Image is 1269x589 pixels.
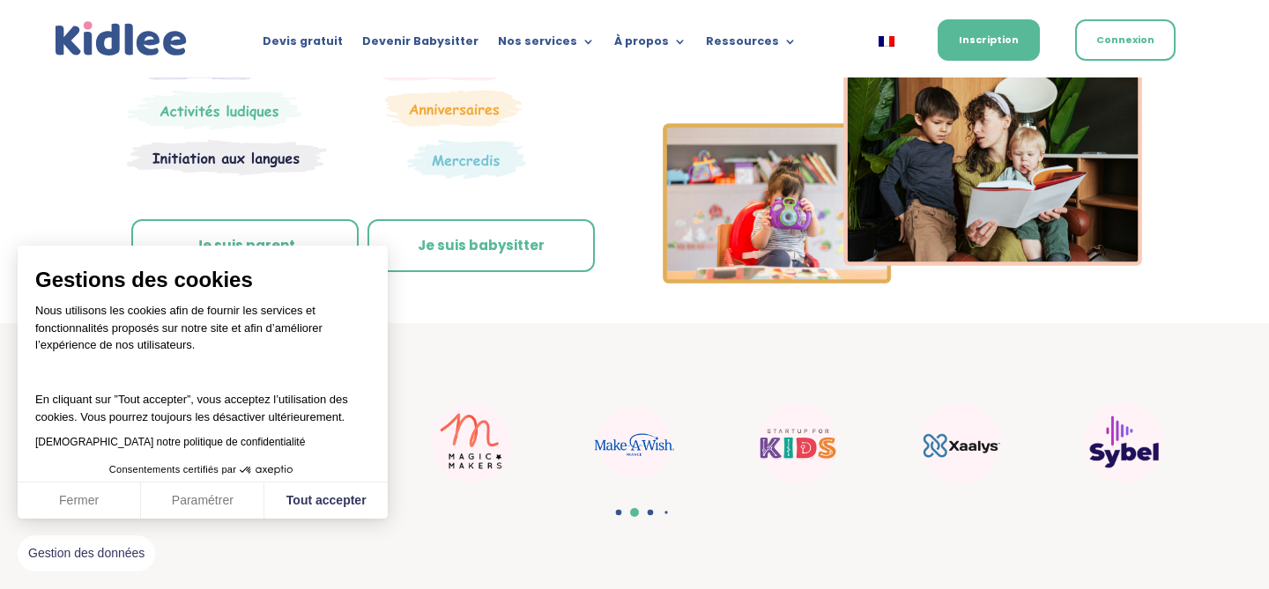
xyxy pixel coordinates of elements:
[616,510,622,516] span: Go to slide 1
[407,139,526,180] img: Thematique
[367,219,595,272] a: Je suis babysitter
[109,465,236,475] span: Consentements certifiés par
[240,444,293,497] svg: Axeptio
[18,535,155,572] button: Gestion des données
[127,90,301,130] img: Mercredi
[1084,403,1163,482] img: Sybel
[648,510,654,516] span: Go to slide 3
[560,399,709,487] div: 13 / 22
[723,394,872,491] div: 14 / 22
[879,36,894,47] img: Français
[100,459,305,482] button: Consentements certifiés par
[397,394,546,491] div: 12 / 22
[1075,19,1176,61] a: Connexion
[938,19,1040,61] a: Inscription
[51,18,191,61] a: Kidlee Logo
[35,267,370,293] span: Gestions des cookies
[263,35,343,55] a: Devis gratuit
[264,482,388,519] button: Tout accepter
[35,374,370,426] p: En cliquant sur ”Tout accepter”, vous acceptez l’utilisation des cookies. Vous pourrez toujours l...
[362,35,479,55] a: Devenir Babysitter
[141,482,264,519] button: Paramétrer
[886,394,1035,491] div: 15 / 22
[1049,394,1198,491] div: 16 / 22
[758,403,837,482] img: startup for kids
[131,219,359,272] a: Je suis parent
[51,18,191,61] img: logo_kidlee_bleu
[498,35,595,55] a: Nos services
[921,403,1000,482] img: Xaalys
[614,35,686,55] a: À propos
[385,90,523,127] img: Anniversaire
[664,512,667,514] span: Go to slide 4
[595,408,674,478] img: Make a wish
[28,546,145,562] span: Gestion des données
[706,35,797,55] a: Ressources
[18,482,141,519] button: Fermer
[127,139,327,176] img: Atelier thematique
[630,508,639,517] span: Go to slide 2
[432,403,511,482] img: Magic makers
[35,302,370,365] p: Nous utilisons les cookies afin de fournir les services et fonctionnalités proposés sur notre sit...
[35,436,305,448] a: [DEMOGRAPHIC_DATA] notre politique de confidentialité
